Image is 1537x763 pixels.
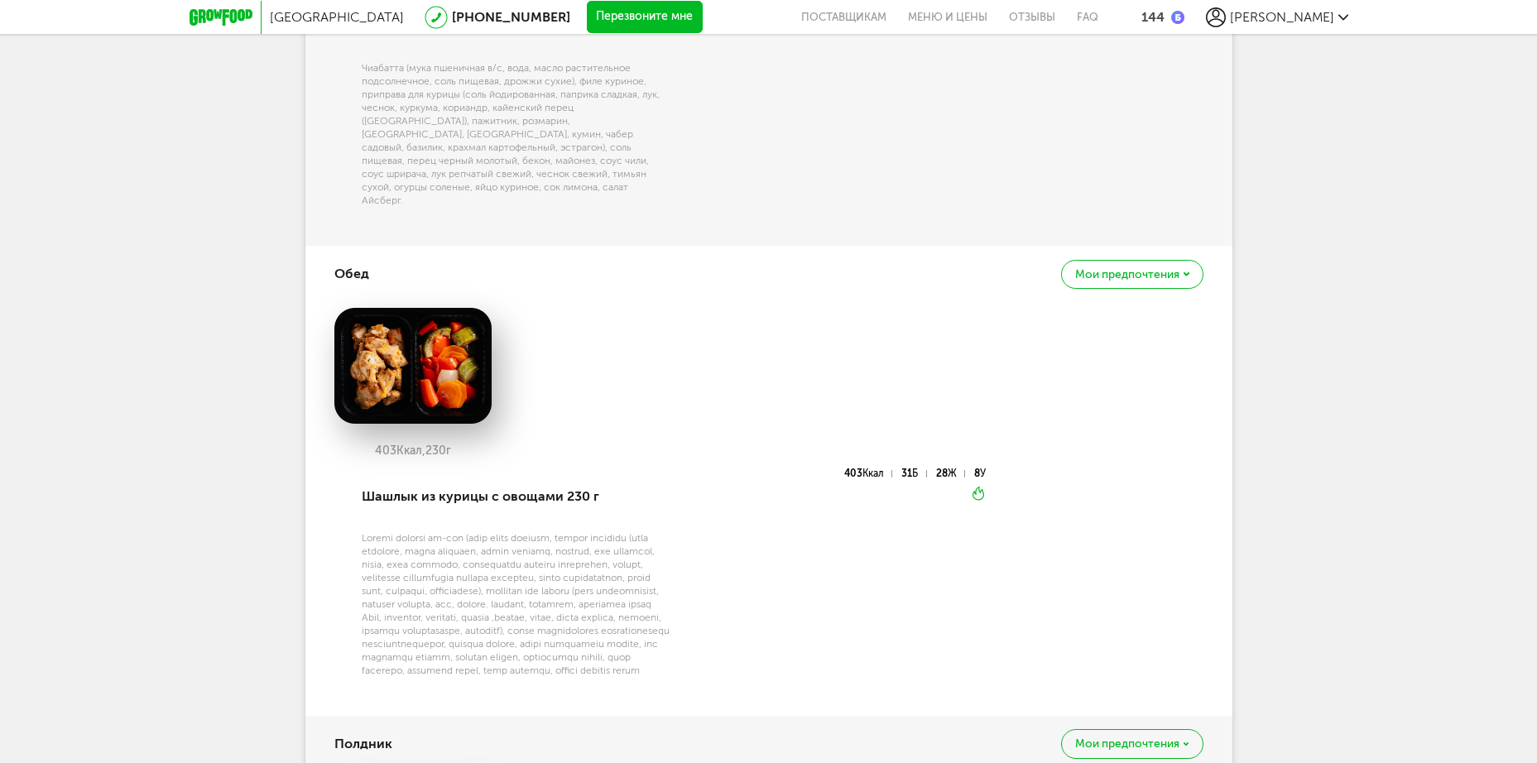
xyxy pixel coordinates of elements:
div: 403 230 [334,444,492,458]
span: [GEOGRAPHIC_DATA] [270,9,404,25]
h4: Полдник [334,728,392,760]
span: Мои предпочтения [1075,738,1179,750]
span: Ккал, [396,444,425,458]
div: 8 [974,470,986,477]
div: 144 [1141,9,1165,25]
div: Чиабатта (мука пшеничная в/с, вода, масло растительное подсолнечное, соль пищевая, дрожжи сухие),... [362,61,672,207]
span: г [446,444,451,458]
span: Мои предпочтения [1075,269,1179,281]
img: big_TceYgiePvtiLYYAf.png [334,308,492,424]
a: [PHONE_NUMBER] [452,9,570,25]
h4: Обед [334,258,369,290]
span: [PERSON_NAME] [1230,9,1334,25]
img: bonus_b.cdccf46.png [1171,11,1184,24]
button: Перезвоните мне [587,1,703,34]
div: Шашлык из курицы с овощами 230 г [362,468,672,525]
div: 403 [844,470,892,477]
span: Ж [948,468,957,479]
span: Ккал [862,468,884,479]
div: 31 [901,470,926,477]
span: Б [912,468,918,479]
div: Loremi dolorsi am-con (adip elits doeiusm, tempor incididu (utla etdolore, magna aliquaen, admin ... [362,531,672,677]
div: 28 [936,470,965,477]
span: У [980,468,986,479]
